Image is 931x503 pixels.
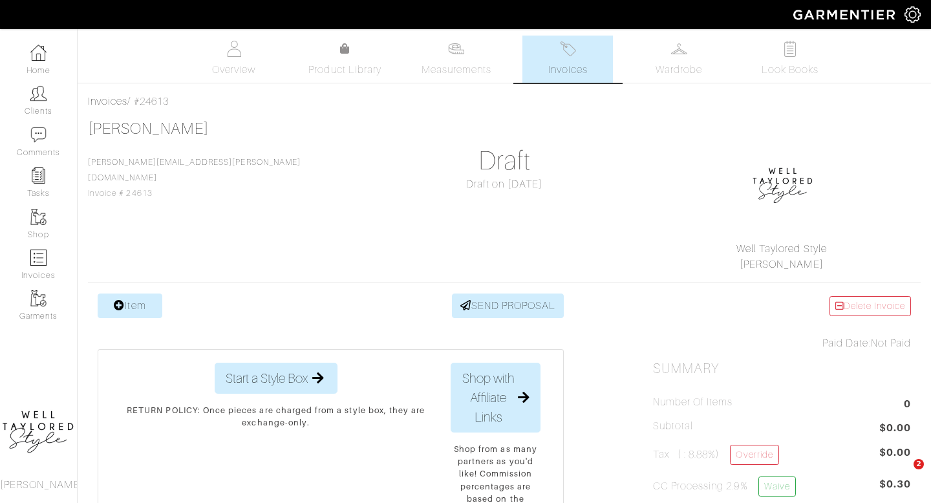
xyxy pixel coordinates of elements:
img: garments-icon-b7da505a4dc4fd61783c78ac3ca0ef83fa9d6f193b1c9dc38574b1d14d53ca28.png [30,290,47,306]
h5: CC Processing 2.9% [653,476,796,497]
span: 0 [904,396,911,414]
a: [PERSON_NAME] [88,120,209,137]
a: Wardrobe [634,36,724,83]
h2: Summary [653,361,911,377]
button: Start a Style Box [215,363,337,394]
p: RETURN POLICY: Once pieces are charged from a style box, they are exchange-only. [122,404,431,429]
a: Invoices [88,96,127,107]
h5: Tax ( : 8.88%) [653,445,779,465]
img: orders-icon-0abe47150d42831381b5fb84f609e132dff9fe21cb692f30cb5eec754e2cba89.png [30,250,47,266]
img: 1593278135251.png.png [751,151,815,215]
a: Well Taylored Style [736,243,827,255]
span: Overview [212,62,255,78]
h5: Number of Items [653,396,733,409]
img: basicinfo-40fd8af6dae0f16599ec9e87c0ef1c0a1fdea2edbe929e3d69a839185d80c458.svg [226,41,242,57]
img: dashboard-icon-dbcd8f5a0b271acd01030246c82b418ddd0df26cd7fceb0bd07c9910d44c42f6.png [30,45,47,61]
span: Invoices [548,62,588,78]
a: Item [98,294,162,318]
a: Overview [189,36,279,83]
img: gear-icon-white-bd11855cb880d31180b6d7d6211b90ccbf57a29d726f0c71d8c61bd08dd39cc2.png [904,6,921,23]
span: Product Library [308,62,381,78]
div: Not Paid [653,336,911,351]
img: wardrobe-487a4870c1b7c33e795ec22d11cfc2ed9d08956e64fb3008fe2437562e282088.svg [671,41,687,57]
span: 2 [914,459,924,469]
span: $0.30 [879,476,911,502]
a: Delete Invoice [829,296,911,316]
div: Draft on [DATE] [375,177,633,192]
img: reminder-icon-8004d30b9f0a5d33ae49ab947aed9ed385cf756f9e5892f1edd6e32f2345188e.png [30,167,47,184]
span: Paid Date: [822,337,871,349]
span: Invoice # 24613 [88,158,301,198]
img: garmentier-logo-header-white-b43fb05a5012e4ada735d5af1a66efaba907eab6374d6393d1fbf88cb4ef424d.png [787,3,904,26]
span: Look Books [762,62,819,78]
div: / #24613 [88,94,921,109]
img: garments-icon-b7da505a4dc4fd61783c78ac3ca0ef83fa9d6f193b1c9dc38574b1d14d53ca28.png [30,209,47,225]
a: Invoices [522,36,613,83]
iframe: Intercom live chat [887,459,918,490]
span: $0.00 [879,420,911,438]
a: [PERSON_NAME] [740,259,824,270]
img: clients-icon-6bae9207a08558b7cb47a8932f037763ab4055f8c8b6bfacd5dc20c3e0201464.png [30,85,47,102]
a: Override [730,445,778,465]
span: Start a Style Box [226,369,308,388]
img: orders-27d20c2124de7fd6de4e0e44c1d41de31381a507db9b33961299e4e07d508b8c.svg [560,41,576,57]
a: Waive [758,476,796,497]
img: measurements-466bbee1fd09ba9460f595b01e5d73f9e2bff037440d3c8f018324cb6cdf7a4a.svg [448,41,464,57]
a: Measurements [411,36,502,83]
button: Shop with Affiliate Links [451,363,541,433]
a: Product Library [300,41,391,78]
img: comment-icon-a0a6a9ef722e966f86d9cbdc48e553b5cf19dbc54f86b18d962a5391bc8f6eb6.png [30,127,47,143]
span: Wardrobe [656,62,702,78]
span: Measurements [422,62,492,78]
span: $0.00 [879,445,911,460]
h5: Subtotal [653,420,693,433]
a: Look Books [745,36,835,83]
span: Shop with Affiliate Links [462,369,516,427]
img: todo-9ac3debb85659649dc8f770b8b6100bb5dab4b48dedcbae339e5042a72dfd3cc.svg [782,41,798,57]
h1: Draft [375,145,633,177]
a: SEND PROPOSAL [452,294,564,318]
a: [PERSON_NAME][EMAIL_ADDRESS][PERSON_NAME][DOMAIN_NAME] [88,158,301,182]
